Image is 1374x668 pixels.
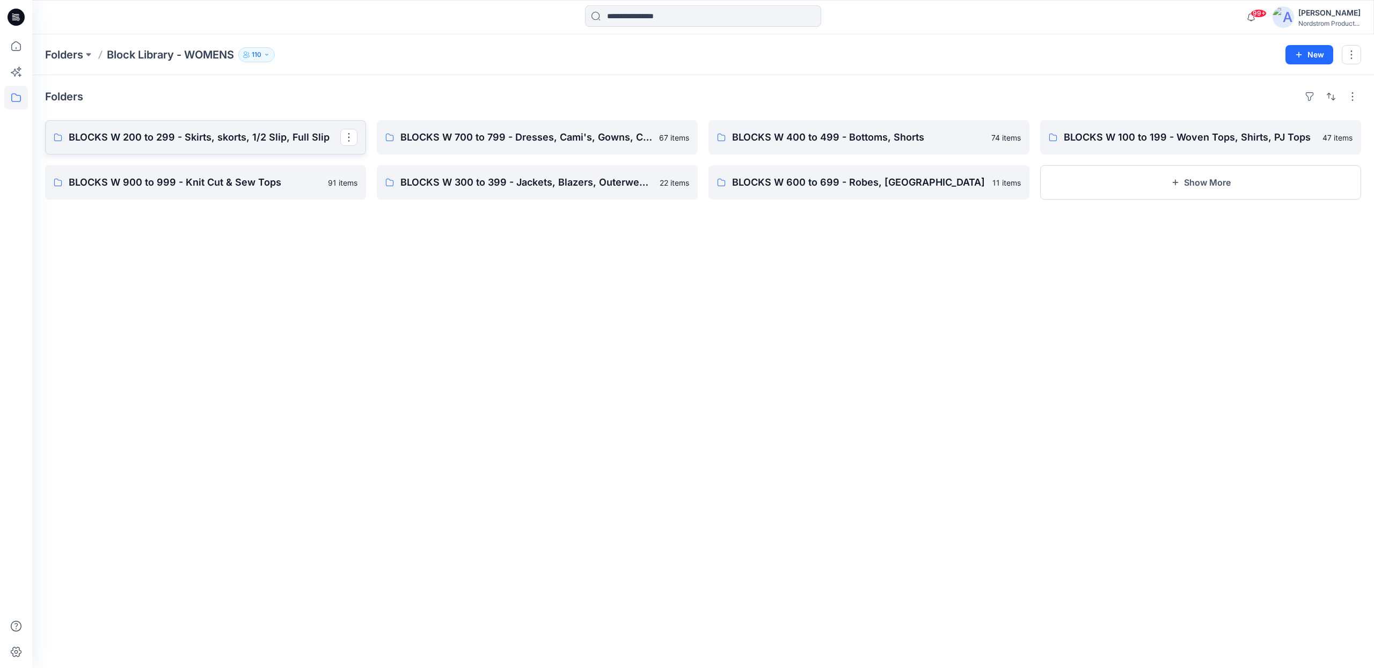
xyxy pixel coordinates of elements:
h4: Folders [45,90,83,103]
p: BLOCKS W 700 to 799 - Dresses, Cami's, Gowns, Chemise [400,130,653,145]
button: 110 [238,47,275,62]
a: BLOCKS W 300 to 399 - Jackets, Blazers, Outerwear, Sportscoat, Vest22 items [377,165,698,200]
div: Nordstrom Product... [1298,19,1361,27]
span: 99+ [1251,9,1267,18]
button: New [1285,45,1333,64]
p: BLOCKS W 400 to 499 - Bottoms, Shorts [732,130,985,145]
p: 110 [252,49,261,61]
p: 74 items [991,132,1021,143]
p: BLOCKS W 300 to 399 - Jackets, Blazers, Outerwear, Sportscoat, Vest [400,175,653,190]
p: Block Library - WOMENS [107,47,234,62]
a: BLOCKS W 400 to 499 - Bottoms, Shorts74 items [708,120,1029,155]
img: avatar [1273,6,1294,28]
p: 11 items [992,177,1021,188]
p: BLOCKS W 600 to 699 - Robes, [GEOGRAPHIC_DATA] [732,175,986,190]
a: BLOCKS W 900 to 999 - Knit Cut & Sew Tops91 items [45,165,366,200]
p: BLOCKS W 200 to 299 - Skirts, skorts, 1/2 Slip, Full Slip [69,130,340,145]
a: BLOCKS W 200 to 299 - Skirts, skorts, 1/2 Slip, Full Slip [45,120,366,155]
p: 67 items [659,132,689,143]
button: Show More [1040,165,1361,200]
p: BLOCKS W 100 to 199 - Woven Tops, Shirts, PJ Tops [1064,130,1316,145]
a: Folders [45,47,83,62]
a: BLOCKS W 100 to 199 - Woven Tops, Shirts, PJ Tops47 items [1040,120,1361,155]
p: 91 items [328,177,357,188]
p: 47 items [1322,132,1353,143]
a: BLOCKS W 700 to 799 - Dresses, Cami's, Gowns, Chemise67 items [377,120,698,155]
p: BLOCKS W 900 to 999 - Knit Cut & Sew Tops [69,175,321,190]
a: BLOCKS W 600 to 699 - Robes, [GEOGRAPHIC_DATA]11 items [708,165,1029,200]
p: 22 items [660,177,689,188]
div: [PERSON_NAME] [1298,6,1361,19]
